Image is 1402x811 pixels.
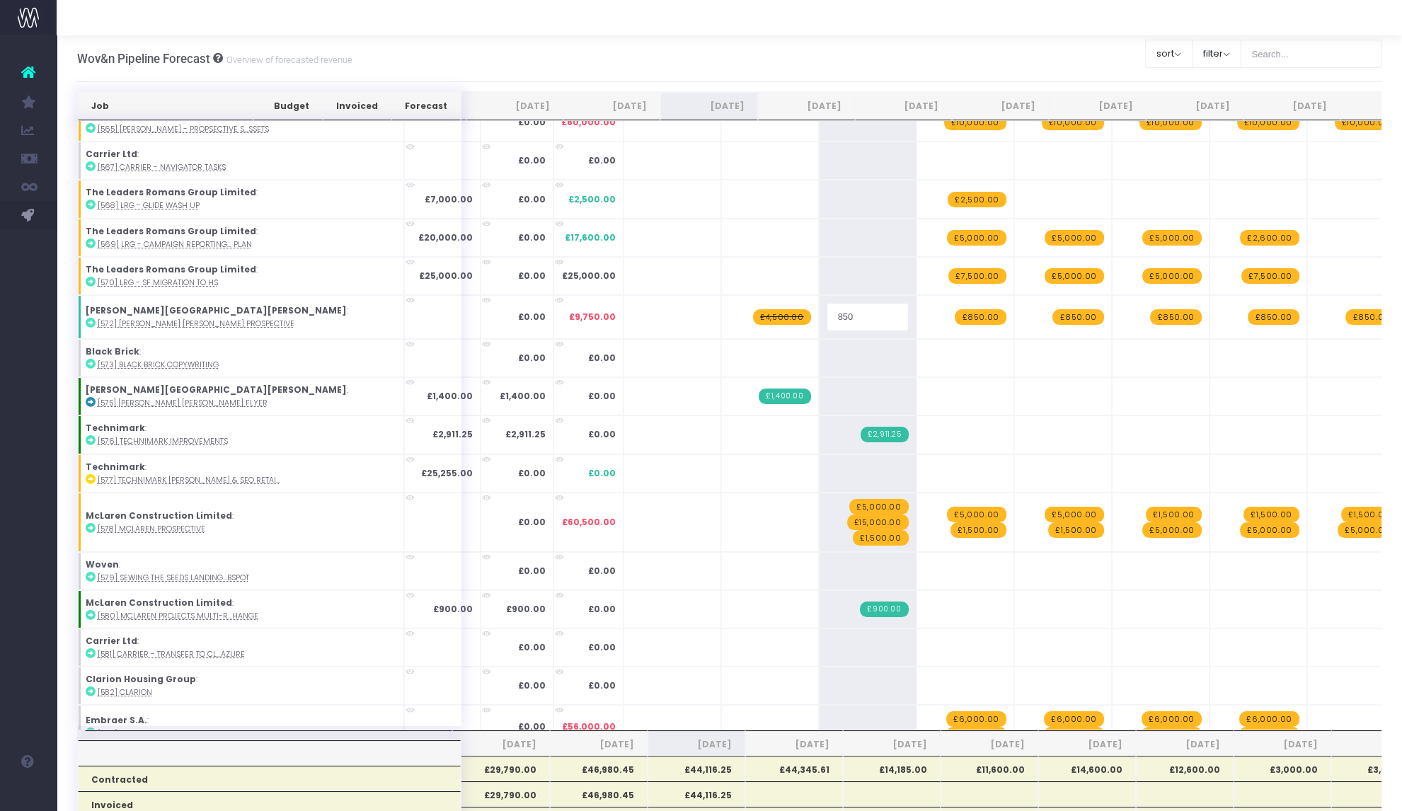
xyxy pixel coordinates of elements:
span: wayahead Revenue Forecast Item [1142,522,1201,538]
img: images/default_profile_image.png [18,783,39,804]
th: Jan 26: activate to sort column ascending [1049,92,1146,120]
span: wayahead Revenue Forecast Item [1239,711,1299,727]
td: : [78,552,404,590]
span: wayahead Revenue Forecast Item [1240,522,1299,538]
strong: McLaren Construction Limited [86,597,232,609]
th: £3,000.00 [1234,756,1331,781]
th: £44,116.25 [648,781,745,807]
strong: £0.00 [518,679,546,691]
span: £0.00 [588,467,616,480]
abbr: [575] Langham Hall Flyer [98,398,268,408]
span: wayahead Revenue Forecast Item [1239,727,1299,742]
strong: McLaren Construction Limited [86,510,232,522]
strong: Carrier Ltd [86,148,137,160]
span: £9,750.00 [569,311,616,323]
strong: Clarion Housing Group [86,673,196,685]
span: wayahead Revenue Forecast Item [1142,711,1201,727]
span: [DATE] [466,738,536,751]
strong: Embraer S.A. [86,714,147,726]
strong: £2,911.25 [505,428,546,440]
strong: £900.00 [506,603,546,615]
strong: £1,400.00 [427,390,473,402]
button: sort [1145,40,1193,68]
span: wayahead Revenue Forecast Item [1335,115,1397,130]
span: wayahead Revenue Forecast Item [1048,522,1103,538]
td: : [78,103,404,142]
small: Overview of forecasted revenue [223,52,352,66]
strong: £0.00 [518,516,546,528]
td: : [78,415,404,454]
strong: £25,000.00 [419,270,473,282]
span: wayahead Revenue Forecast Item [948,268,1006,284]
td: : [78,628,404,667]
span: wayahead Revenue Forecast Item [1146,507,1201,522]
strong: £20,000.00 [418,231,473,243]
strong: Black Brick [86,345,139,357]
span: [DATE] [856,738,927,751]
strong: £0.00 [518,352,546,364]
span: [DATE] [563,738,634,751]
strong: £0.00 [518,311,546,323]
td: : [78,705,404,749]
span: wayahead Revenue Forecast Item [1338,522,1396,538]
input: Search... [1241,40,1382,68]
td: : [78,590,404,628]
span: wayahead Revenue Forecast Item [948,192,1006,207]
abbr: [572] langham hall prospective [98,318,294,329]
span: [DATE] [954,738,1025,751]
span: wayahead Revenue Forecast Item [946,727,1006,742]
span: [DATE] [661,738,732,751]
span: wayahead Revenue Forecast Item [947,230,1006,246]
th: £44,345.61 [745,756,843,781]
strong: The Leaders Romans Group Limited [86,225,256,237]
span: wayahead Revenue Forecast Item [1150,309,1201,325]
strong: [PERSON_NAME][GEOGRAPHIC_DATA][PERSON_NAME] [86,304,347,316]
button: filter [1192,40,1241,68]
th: £11,600.00 [941,756,1038,781]
span: [DATE] [1247,738,1318,751]
span: £0.00 [588,154,616,167]
span: wayahead Revenue Forecast Item [1045,230,1103,246]
strong: Technimark [86,422,145,434]
th: Dec 25: activate to sort column ascending [952,92,1049,120]
span: £60,500.00 [562,516,616,529]
th: Contracted [78,766,461,791]
span: £0.00 [588,679,616,692]
th: Feb 26: activate to sort column ascending [1146,92,1243,120]
abbr: [581] Carrier - Transfer to Cloud from Azure [98,649,245,660]
strong: [PERSON_NAME][GEOGRAPHIC_DATA][PERSON_NAME] [86,384,347,396]
span: wayahead Revenue Forecast Item [1345,309,1396,325]
span: wayahead Revenue Forecast Item [753,309,810,325]
span: wayahead Revenue Forecast Item [1142,268,1201,284]
strong: £0.00 [518,116,546,128]
th: Invoiced [323,92,391,120]
span: wayahead Revenue Forecast Item [849,499,908,514]
span: wayahead Revenue Forecast Item [1044,711,1103,727]
span: £0.00 [588,641,616,654]
span: [DATE] [1052,738,1122,751]
span: £17,600.00 [565,231,616,244]
strong: The Leaders Romans Group Limited [86,263,256,275]
strong: £0.00 [518,565,546,577]
span: £0.00 [588,565,616,577]
span: Wov&n Pipeline Forecast [77,52,210,66]
span: wayahead Revenue Forecast Item [1240,230,1299,246]
th: Budget [253,92,323,120]
span: Streamtime Invoice: 781 – [576] Technimark Improvements [861,427,908,442]
td: : [78,339,404,377]
abbr: [577] Technimark HotJar & SEO retainer [98,475,280,485]
strong: £0.00 [518,270,546,282]
td: : [78,454,404,493]
span: wayahead Revenue Forecast Item [955,309,1006,325]
span: wayahead Revenue Forecast Item [853,530,908,546]
th: Sep 25: activate to sort column ascending [660,92,757,120]
strong: £2,911.25 [432,428,473,440]
span: wayahead Revenue Forecast Item [1042,115,1104,130]
th: £14,185.00 [843,756,941,781]
th: £46,980.45 [550,756,648,781]
span: wayahead Revenue Forecast Item [1045,268,1103,284]
strong: £25,255.00 [421,467,473,479]
td: : [78,295,404,339]
strong: £0.00 [518,641,546,653]
th: £44,116.25 [648,756,745,781]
